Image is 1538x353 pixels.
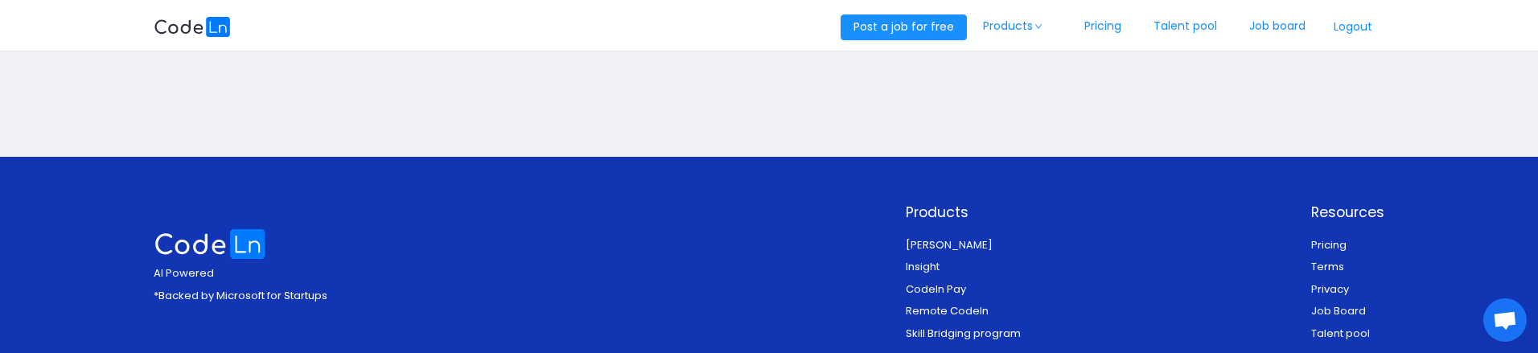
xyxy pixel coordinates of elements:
a: Pricing [1311,237,1347,252]
a: Post a job for free [841,18,967,35]
a: Privacy [1311,281,1349,297]
i: icon: down [1034,23,1043,31]
a: Codeln Pay [906,281,966,297]
button: Logout [1322,14,1384,40]
a: [PERSON_NAME] [906,237,993,252]
a: Terms [1311,259,1344,274]
img: logobg.f302741d.svg [154,17,231,37]
span: AI Powered [154,265,214,281]
button: Post a job for free [841,14,967,40]
a: Skill Bridging program [906,326,1021,341]
a: Remote Codeln [906,303,989,318]
p: *Backed by Microsoft for Startups [154,288,327,304]
p: Resources [1311,202,1384,223]
p: Products [906,202,1021,223]
img: logo [154,229,266,259]
a: Talent pool [1311,326,1370,341]
a: Open chat [1483,298,1527,342]
a: Insight [906,259,940,274]
a: Job Board [1311,303,1366,318]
